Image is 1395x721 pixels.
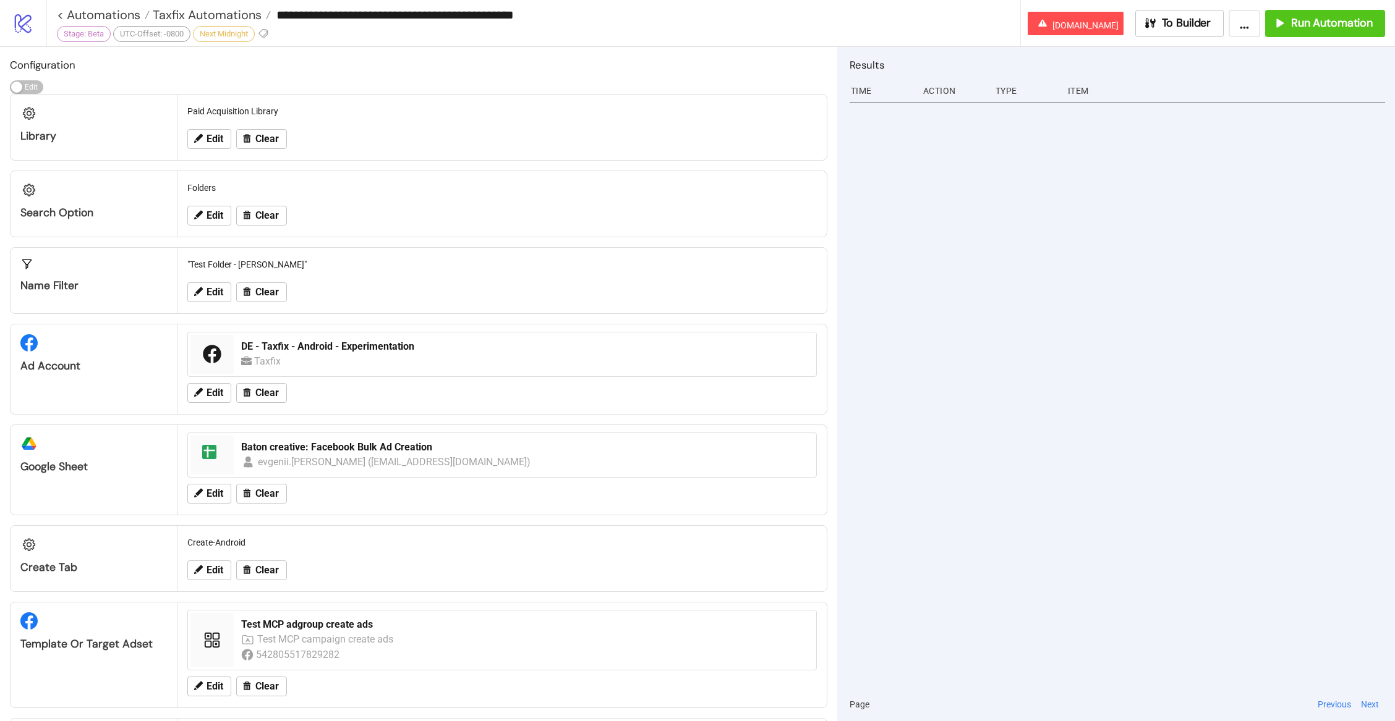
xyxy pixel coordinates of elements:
div: Next Midnight [193,26,255,42]
div: Test MCP campaign create ads [257,631,395,647]
button: Next [1357,698,1383,711]
button: Edit [187,560,231,580]
button: Run Automation [1265,10,1385,37]
div: Paid Acquisition Library [182,99,822,123]
button: Edit [187,677,231,696]
button: Clear [236,383,287,403]
div: 542805517829282 [256,647,342,662]
button: To Builder [1135,10,1224,37]
div: Template or Target Adset [20,637,167,651]
button: Clear [236,677,287,696]
span: Page [850,698,869,711]
span: Edit [207,387,223,398]
span: [DOMAIN_NAME] [1052,20,1119,30]
span: Edit [207,133,223,145]
button: Edit [187,383,231,403]
div: Search Option [20,206,167,220]
button: Clear [236,129,287,149]
div: UTC-Offset: -0800 [113,26,190,42]
span: Clear [255,210,279,221]
div: Folders [182,176,822,200]
span: Edit [207,681,223,692]
div: "Test Folder - [PERSON_NAME]" [182,253,822,276]
span: Edit [207,565,223,576]
span: Edit [207,210,223,221]
a: < Automations [57,9,150,21]
button: ... [1229,10,1260,37]
span: Clear [255,565,279,576]
button: Clear [236,484,287,504]
span: Clear [255,681,279,692]
button: Edit [187,129,231,149]
div: Stage: Beta [57,26,111,42]
span: Edit [207,287,223,298]
button: Clear [236,206,287,226]
div: Create-Android [182,531,822,554]
div: Create Tab [20,560,167,575]
span: Taxfix Automations [150,7,262,23]
div: Google Sheet [20,460,167,474]
span: To Builder [1162,16,1211,30]
div: Baton creative: Facebook Bulk Ad Creation [241,441,809,454]
div: Name Filter [20,279,167,293]
span: Clear [255,387,279,398]
button: Edit [187,282,231,302]
span: Edit [207,488,223,499]
div: DE - Taxfix - Android - Experimentation [241,340,809,353]
h2: Results [850,57,1385,73]
a: Taxfix Automations [150,9,271,21]
div: Ad Account [20,359,167,373]
button: Previous [1314,698,1355,711]
div: evgenii.[PERSON_NAME] ([EMAIL_ADDRESS][DOMAIN_NAME]) [258,454,531,470]
span: Clear [255,488,279,499]
button: Clear [236,282,287,302]
div: Time [850,79,913,103]
button: Clear [236,560,287,580]
div: Type [994,79,1058,103]
div: Taxfix [254,353,285,369]
button: Edit [187,206,231,226]
span: Run Automation [1291,16,1373,30]
div: Test MCP adgroup create ads [241,618,809,631]
div: Item [1067,79,1385,103]
span: Clear [255,133,279,145]
h2: Configuration [10,57,827,73]
span: Clear [255,287,279,298]
button: Edit [187,484,231,504]
div: Action [922,79,986,103]
div: Library [20,129,167,143]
